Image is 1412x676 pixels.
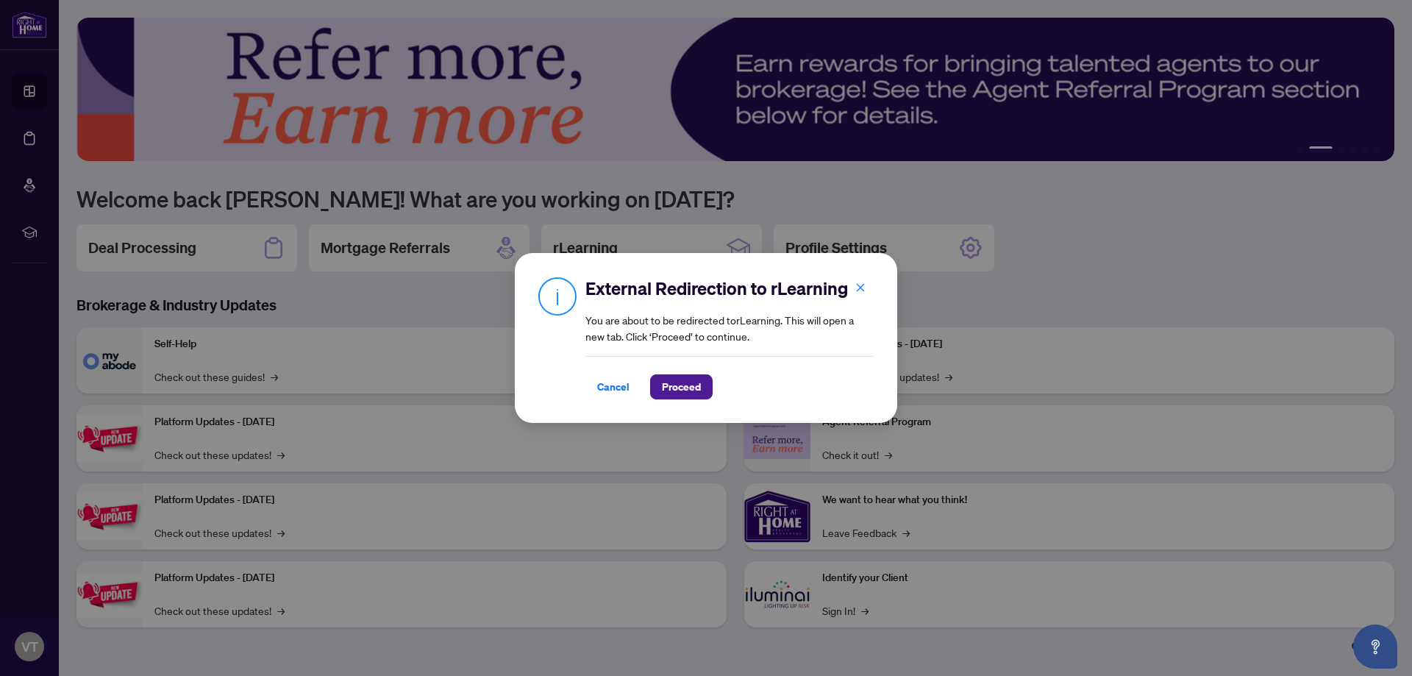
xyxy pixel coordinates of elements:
img: Info Icon [538,277,577,316]
button: Open asap [1353,625,1397,669]
button: Cancel [585,374,641,399]
span: close [855,282,866,293]
span: Cancel [597,375,630,399]
h2: External Redirection to rLearning [585,277,874,300]
button: Proceed [650,374,713,399]
span: Proceed [662,375,701,399]
div: You are about to be redirected to rLearning . This will open a new tab. Click ‘Proceed’ to continue. [585,277,874,399]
